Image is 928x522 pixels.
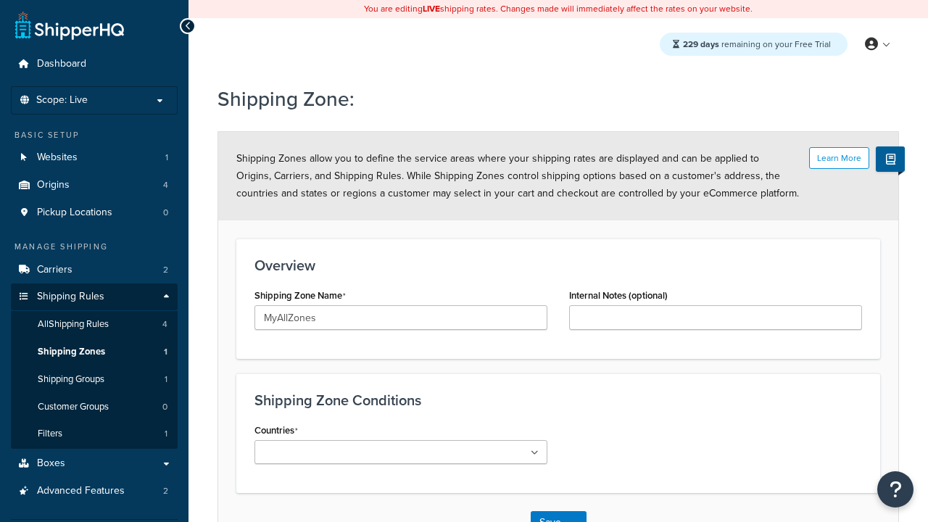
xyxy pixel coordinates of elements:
span: Boxes [37,457,65,470]
li: Origins [11,172,178,199]
span: 0 [163,207,168,219]
h3: Overview [254,257,862,273]
span: 0 [162,401,167,413]
h1: Shipping Zone: [217,85,881,113]
li: Customer Groups [11,394,178,420]
a: Shipping Zones1 [11,339,178,365]
span: 2 [163,264,168,276]
span: Advanced Features [37,485,125,497]
span: Shipping Groups [38,373,104,386]
a: AllShipping Rules4 [11,311,178,338]
div: Basic Setup [11,129,178,141]
li: Filters [11,420,178,447]
a: Carriers2 [11,257,178,283]
li: Shipping Groups [11,366,178,393]
span: Shipping Zones [38,346,105,358]
a: Dashboard [11,51,178,78]
span: Shipping Zones allow you to define the service areas where your shipping rates are displayed and ... [236,151,799,201]
a: Shipping Groups1 [11,366,178,393]
span: 1 [165,373,167,386]
a: Websites1 [11,144,178,171]
label: Shipping Zone Name [254,290,346,302]
a: Filters1 [11,420,178,447]
span: 2 [163,485,168,497]
a: Shipping Rules [11,283,178,310]
span: 1 [164,346,167,358]
label: Internal Notes (optional) [569,290,668,301]
div: Manage Shipping [11,241,178,253]
a: Boxes [11,450,178,477]
span: Customer Groups [38,401,109,413]
label: Countries [254,425,298,436]
a: Origins4 [11,172,178,199]
a: Pickup Locations0 [11,199,178,226]
button: Learn More [809,147,869,169]
span: Carriers [37,264,72,276]
strong: 229 days [683,38,719,51]
span: Origins [37,179,70,191]
span: Scope: Live [36,94,88,107]
li: Carriers [11,257,178,283]
h3: Shipping Zone Conditions [254,392,862,408]
span: Filters [38,428,62,440]
b: LIVE [423,2,440,15]
span: 1 [165,152,168,164]
span: Websites [37,152,78,164]
span: 4 [163,179,168,191]
a: Advanced Features2 [11,478,178,505]
li: Pickup Locations [11,199,178,226]
a: Customer Groups0 [11,394,178,420]
li: Shipping Zones [11,339,178,365]
span: 4 [162,318,167,331]
li: Advanced Features [11,478,178,505]
li: Websites [11,144,178,171]
li: Shipping Rules [11,283,178,449]
span: All Shipping Rules [38,318,109,331]
span: 1 [165,428,167,440]
button: Show Help Docs [876,146,905,172]
span: Shipping Rules [37,291,104,303]
span: remaining on your Free Trial [683,38,831,51]
button: Open Resource Center [877,471,913,507]
span: Dashboard [37,58,86,70]
span: Pickup Locations [37,207,112,219]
